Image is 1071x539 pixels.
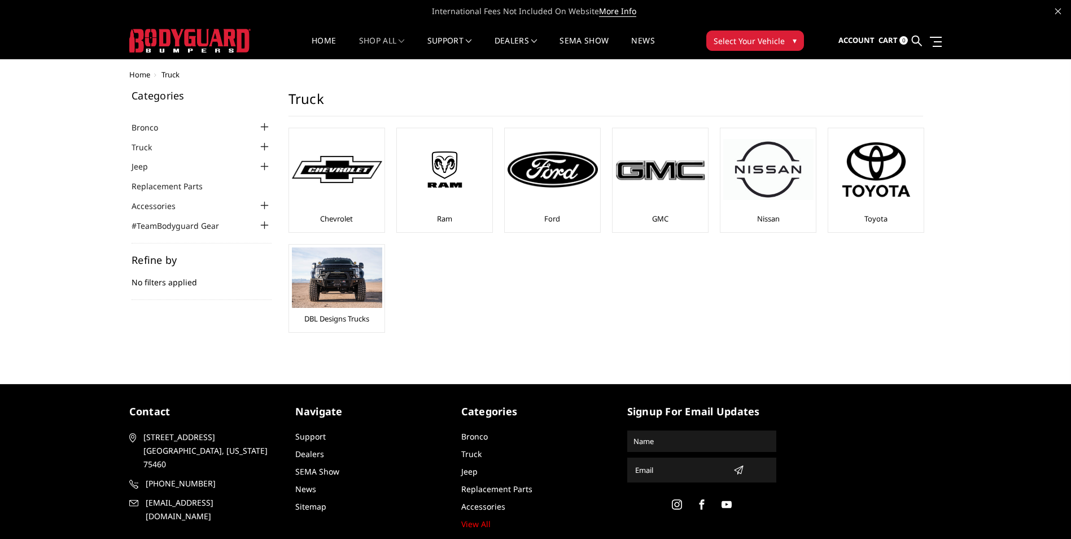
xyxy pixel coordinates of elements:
[714,35,785,47] span: Select Your Vehicle
[129,29,251,53] img: BODYGUARD BUMPERS
[132,200,190,212] a: Accessories
[132,160,162,172] a: Jeep
[295,431,326,442] a: Support
[129,69,150,80] a: Home
[295,404,444,419] h5: Navigate
[864,214,888,224] a: Toyota
[793,34,797,46] span: ▾
[312,37,336,59] a: Home
[631,37,654,59] a: News
[461,519,491,529] a: View All
[143,431,274,471] span: [STREET_ADDRESS] [GEOGRAPHIC_DATA], [US_STATE] 75460
[132,121,172,133] a: Bronco
[559,37,609,59] a: SEMA Show
[129,477,278,490] a: [PHONE_NUMBER]
[631,461,729,479] input: Email
[461,484,532,494] a: Replacement Parts
[295,484,316,494] a: News
[132,141,166,153] a: Truck
[295,501,326,512] a: Sitemap
[129,496,278,523] a: [EMAIL_ADDRESS][DOMAIN_NAME]
[599,6,636,17] a: More Info
[878,25,908,56] a: Cart 0
[132,255,272,265] h5: Refine by
[629,432,775,450] input: Name
[878,35,898,45] span: Cart
[132,180,217,192] a: Replacement Parts
[146,496,277,523] span: [EMAIL_ADDRESS][DOMAIN_NAME]
[295,449,324,459] a: Dealers
[129,404,278,419] h5: contact
[627,404,776,419] h5: signup for email updates
[838,25,875,56] a: Account
[461,404,610,419] h5: Categories
[544,214,560,224] a: Ford
[161,69,180,80] span: Truck
[295,466,339,477] a: SEMA Show
[132,220,233,232] a: #TeamBodyguard Gear
[838,35,875,45] span: Account
[288,90,923,116] h1: Truck
[427,37,472,59] a: Support
[437,214,452,224] a: Ram
[461,431,488,442] a: Bronco
[461,466,478,477] a: Jeep
[899,36,908,45] span: 0
[320,214,353,224] a: Chevrolet
[461,501,505,512] a: Accessories
[706,31,804,51] button: Select Your Vehicle
[304,314,369,324] a: DBL Designs Trucks
[757,214,780,224] a: Nissan
[359,37,405,59] a: shop all
[495,37,537,59] a: Dealers
[461,449,482,459] a: Truck
[652,214,668,224] a: GMC
[132,90,272,101] h5: Categories
[132,255,272,300] div: No filters applied
[146,477,277,490] span: [PHONE_NUMBER]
